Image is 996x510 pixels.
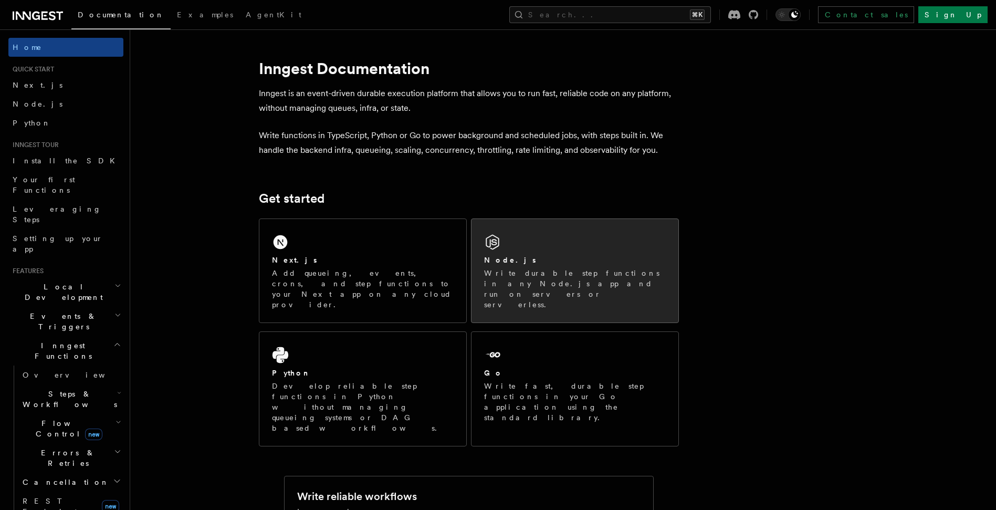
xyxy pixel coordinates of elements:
[8,336,123,366] button: Inngest Functions
[471,218,679,323] a: Node.jsWrite durable step functions in any Node.js app and run on servers or serverless.
[509,6,711,23] button: Search...⌘K
[177,11,233,19] span: Examples
[259,191,324,206] a: Get started
[18,366,123,384] a: Overview
[8,311,114,332] span: Events & Triggers
[239,3,308,28] a: AgentKit
[272,255,317,265] h2: Next.js
[18,447,114,469] span: Errors & Retries
[13,157,121,165] span: Install the SDK
[8,141,59,149] span: Inngest tour
[297,489,417,504] h2: Write reliable workflows
[13,119,51,127] span: Python
[8,307,123,336] button: Events & Triggers
[13,175,75,194] span: Your first Functions
[484,255,536,265] h2: Node.js
[259,59,679,78] h1: Inngest Documentation
[18,418,116,439] span: Flow Control
[8,229,123,258] a: Setting up your app
[272,368,311,378] h2: Python
[918,6,988,23] a: Sign Up
[690,9,705,20] kbd: ⌘K
[8,151,123,170] a: Install the SDK
[71,3,171,29] a: Documentation
[259,128,679,158] p: Write functions in TypeScript, Python or Go to power background and scheduled jobs, with steps bu...
[8,170,123,200] a: Your first Functions
[8,277,123,307] button: Local Development
[85,429,102,440] span: new
[8,113,123,132] a: Python
[272,381,454,433] p: Develop reliable step functions in Python without managing queueing systems or DAG based workflows.
[13,234,103,253] span: Setting up your app
[8,76,123,95] a: Next.js
[484,368,503,378] h2: Go
[18,384,123,414] button: Steps & Workflows
[259,86,679,116] p: Inngest is an event-driven durable execution platform that allows you to run fast, reliable code ...
[484,268,666,310] p: Write durable step functions in any Node.js app and run on servers or serverless.
[8,65,54,74] span: Quick start
[23,371,131,379] span: Overview
[259,218,467,323] a: Next.jsAdd queueing, events, crons, and step functions to your Next app on any cloud provider.
[18,389,117,410] span: Steps & Workflows
[18,473,123,492] button: Cancellation
[13,42,42,53] span: Home
[8,200,123,229] a: Leveraging Steps
[78,11,164,19] span: Documentation
[13,100,62,108] span: Node.js
[18,414,123,443] button: Flow Controlnew
[246,11,301,19] span: AgentKit
[471,331,679,446] a: GoWrite fast, durable step functions in your Go application using the standard library.
[272,268,454,310] p: Add queueing, events, crons, and step functions to your Next app on any cloud provider.
[8,282,114,303] span: Local Development
[8,38,123,57] a: Home
[484,381,666,423] p: Write fast, durable step functions in your Go application using the standard library.
[8,267,44,275] span: Features
[13,205,101,224] span: Leveraging Steps
[18,443,123,473] button: Errors & Retries
[8,340,113,361] span: Inngest Functions
[8,95,123,113] a: Node.js
[171,3,239,28] a: Examples
[18,477,109,487] span: Cancellation
[818,6,914,23] a: Contact sales
[13,81,62,89] span: Next.js
[259,331,467,446] a: PythonDevelop reliable step functions in Python without managing queueing systems or DAG based wo...
[775,8,801,21] button: Toggle dark mode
